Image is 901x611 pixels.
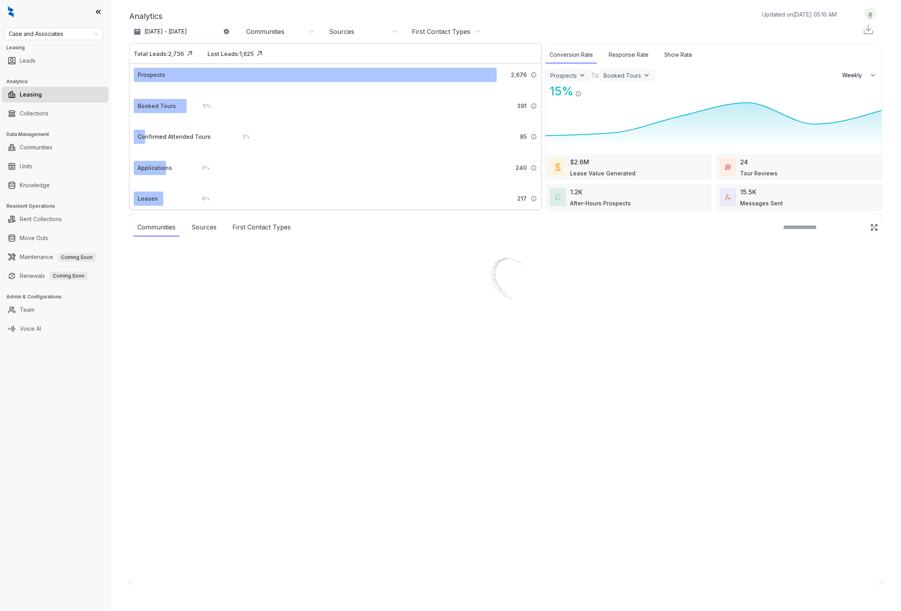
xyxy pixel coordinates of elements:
[412,27,470,36] div: First Contact Types
[546,82,574,100] div: 15 %
[591,71,599,80] div: To
[207,50,254,58] div: Lost Leads: 1,625
[138,132,211,141] div: Confirmed Attended Tours
[865,10,876,18] img: UserAvatar
[740,169,778,177] div: Tour Reviews
[546,47,597,63] div: Conversion Rate
[228,218,295,237] div: First Contact Types
[144,28,187,35] p: [DATE] - [DATE]
[2,87,108,102] li: Leasing
[555,194,561,200] img: AfterHoursConversations
[2,249,108,265] li: Maintenance
[2,177,108,193] li: Knowledge
[531,134,537,140] img: Info
[570,169,636,177] div: Lease Value Generated
[138,102,176,110] div: Booked Tours
[570,157,589,167] div: $2.6M
[725,164,731,170] img: TourReviews
[20,230,48,246] a: Move Outs
[531,165,537,171] img: Info
[2,321,108,337] li: Voice AI
[20,268,88,284] a: RenewalsComing Soon
[531,72,537,78] img: Info
[20,53,36,69] a: Leads
[20,87,42,102] a: Leasing
[133,218,179,237] div: Communities
[184,48,196,60] img: Click Icon
[58,253,96,262] span: Coming Soon
[2,268,108,284] li: Renewals
[492,320,520,328] div: Loading...
[6,203,110,210] h3: Resident Operations
[570,199,631,207] div: After-Hours Prospects
[194,164,209,172] div: 9 %
[517,194,527,203] span: 217
[194,102,211,110] div: 15 %
[854,224,860,231] img: SearchIcon
[660,47,696,63] div: Show Rate
[725,194,731,200] img: TotalFum
[550,72,577,79] div: Prospects
[329,27,354,36] div: Sources
[740,187,757,197] div: 15.5K
[555,162,561,172] img: LeaseValue
[605,47,652,63] div: Response Rate
[575,91,581,97] img: Info
[740,199,783,207] div: Messages Sent
[20,140,52,155] a: Communities
[194,194,209,203] div: 8 %
[20,211,62,227] a: Rent Collections
[50,272,88,280] span: Coming Soon
[254,48,265,60] img: Click Icon
[20,106,49,121] a: Collections
[581,84,593,95] img: Click Icon
[6,293,110,300] h3: Admin & Configurations
[20,302,34,318] a: Team
[2,158,108,174] li: Units
[862,24,874,35] img: Download
[2,53,108,69] li: Leads
[2,106,108,121] li: Collections
[604,72,641,79] div: Booked Tours
[6,131,110,138] h3: Data Management
[138,164,172,172] div: Applications
[516,164,527,172] span: 240
[20,321,41,337] a: Voice AI
[129,10,163,22] p: Analytics
[740,157,748,167] div: 24
[578,71,586,79] img: ViewFilterArrow
[511,71,527,79] span: 2,676
[531,196,537,202] img: Info
[138,71,165,79] div: Prospects
[134,50,184,58] div: Total Leads: 2,736
[517,102,527,110] span: 391
[762,10,837,19] p: Updated on [DATE] 05:10 AM
[129,24,236,39] button: [DATE] - [DATE]
[234,132,250,141] div: 3 %
[2,211,108,227] li: Rent Collections
[531,103,537,109] img: Info
[6,78,110,85] h3: Analytics
[2,302,108,318] li: Team
[466,241,545,320] img: Loader
[2,230,108,246] li: Move Outs
[842,71,866,79] span: Weekly
[870,224,878,231] img: Click Icon
[138,194,158,203] div: Leases
[20,177,50,193] a: Knowledge
[570,187,583,197] div: 1.2K
[837,68,882,82] button: Weekly
[246,27,284,36] div: Communities
[9,28,98,40] span: Case and Associates
[8,6,14,17] img: logo
[20,158,32,174] a: Units
[2,140,108,155] li: Communities
[187,218,221,237] div: Sources
[6,44,110,51] h3: Leasing
[520,132,527,141] span: 85
[643,71,651,79] img: ViewFilterArrow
